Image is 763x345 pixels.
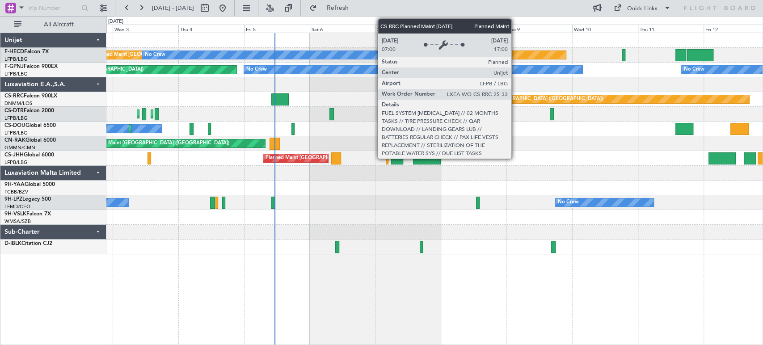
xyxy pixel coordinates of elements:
a: LFMD/CEQ [4,203,30,210]
div: Thu 4 [178,25,244,33]
a: CS-DOUGlobal 6500 [4,123,56,128]
span: D-IBLK [4,241,21,246]
div: Unplanned Maint [GEOGRAPHIC_DATA] ([GEOGRAPHIC_DATA]) [82,137,229,150]
span: 9H-LPZ [4,197,22,202]
a: CS-RRCFalcon 900LX [4,93,57,99]
div: Sat 6 [310,25,375,33]
a: F-GPNJFalcon 900EX [4,64,58,69]
span: Refresh [319,5,356,11]
a: 9H-LPZLegacy 500 [4,197,51,202]
span: [DATE] - [DATE] [152,4,194,12]
a: 9H-VSLKFalcon 7X [4,211,51,217]
span: F-GPNJ [4,64,24,69]
div: No Crew [246,63,267,76]
a: LFPB/LBG [4,130,28,136]
a: WMSA/SZB [4,218,31,225]
div: Wed 3 [113,25,178,33]
div: [DATE] [108,18,123,25]
div: Mon 8 [441,25,506,33]
a: F-HECDFalcon 7X [4,49,49,55]
div: Sun 7 [375,25,441,33]
div: Tue 9 [506,25,572,33]
div: Planned Maint [GEOGRAPHIC_DATA] ([GEOGRAPHIC_DATA]) [459,122,600,135]
div: Planned Maint [GEOGRAPHIC_DATA] ([GEOGRAPHIC_DATA]) [462,93,603,106]
div: Quick Links [627,4,658,13]
input: Trip Number [27,1,79,15]
div: Wed 10 [572,25,638,33]
span: CS-RRC [4,93,24,99]
div: No Crew [558,196,578,209]
button: Quick Links [609,1,675,15]
button: Refresh [305,1,359,15]
a: LFPB/LBG [4,115,28,122]
span: CN-RAK [4,138,25,143]
span: F-HECD [4,49,24,55]
div: Planned Maint [GEOGRAPHIC_DATA] ([GEOGRAPHIC_DATA]) [266,151,406,165]
a: D-IBLKCitation CJ2 [4,241,52,246]
span: CS-JHH [4,152,24,158]
div: Fri 5 [244,25,310,33]
a: CN-RAKGlobal 6000 [4,138,56,143]
a: GMMN/CMN [4,144,35,151]
button: All Aircraft [10,17,97,32]
a: LFPB/LBG [4,56,28,63]
div: No Crew [145,48,165,62]
span: 9H-VSLK [4,211,26,217]
span: CS-DTR [4,108,24,114]
a: CS-JHHGlobal 6000 [4,152,54,158]
a: LFPB/LBG [4,71,28,77]
a: DNMM/LOS [4,100,32,107]
span: 9H-YAA [4,182,25,187]
a: LFPB/LBG [4,159,28,166]
a: CS-DTRFalcon 2000 [4,108,54,114]
div: Thu 11 [638,25,704,33]
a: FCBB/BZV [4,189,28,195]
div: No Crew [684,63,704,76]
a: 9H-YAAGlobal 5000 [4,182,55,187]
span: All Aircraft [23,21,94,28]
span: CS-DOU [4,123,25,128]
